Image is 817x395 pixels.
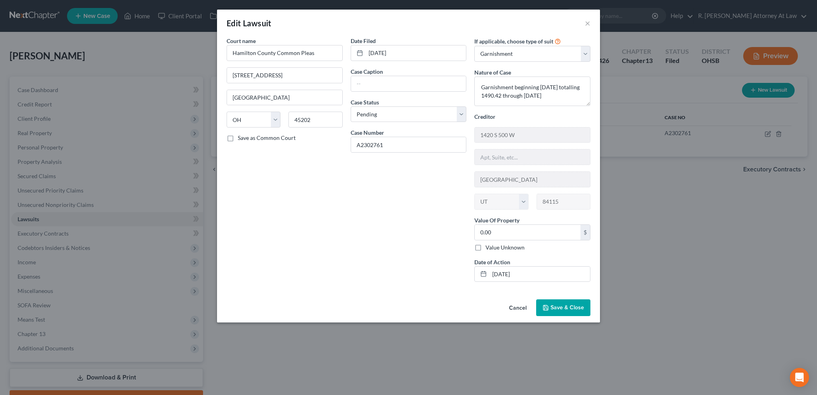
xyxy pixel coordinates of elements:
label: Nature of Case [474,68,511,77]
input: Search court by name... [227,45,343,61]
input: 0.00 [475,225,580,240]
label: Date of Action [474,258,510,266]
input: -- [351,76,466,91]
button: Save & Close [536,299,590,316]
input: MM/DD/YYYY [366,45,466,61]
label: Case Caption [351,67,383,76]
input: Enter zip... [537,194,590,210]
span: Save & Close [551,304,584,311]
label: If applicable, choose type of suit [474,37,553,45]
input: Enter city... [475,172,590,187]
div: $ [580,225,590,240]
input: Enter address... [227,68,342,83]
span: Case Status [351,99,379,106]
label: Case Number [351,128,384,137]
label: Value Unknown [485,244,525,252]
span: Lawsuit [243,18,272,28]
input: MM/DD/YYYY [489,267,590,282]
label: Save as Common Court [238,134,296,142]
input: Enter zip... [288,112,342,128]
span: Court name [227,37,256,44]
button: Cancel [503,300,533,316]
label: Date Filed [351,37,376,45]
input: Enter address... [475,128,590,143]
span: Edit [227,18,241,28]
input: # [351,137,466,152]
input: Apt, Suite, etc... [475,149,590,165]
input: Enter city... [227,90,342,105]
div: Open Intercom Messenger [790,368,809,387]
span: Creditor [474,113,495,120]
label: Value Of Property [474,216,519,224]
button: × [585,18,590,28]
